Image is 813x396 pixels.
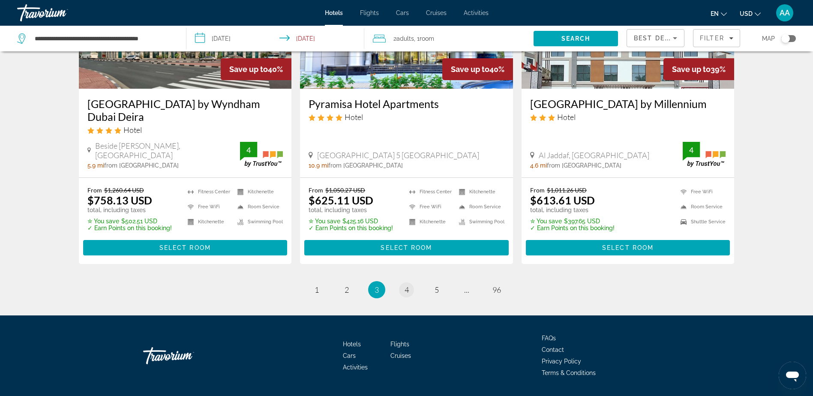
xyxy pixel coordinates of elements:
span: Select Room [381,244,432,251]
ins: $613.61 USD [530,194,595,207]
nav: Pagination [79,281,735,298]
span: USD [740,10,753,17]
span: Search [561,35,591,42]
li: Swimming Pool [455,216,504,227]
li: Kitchenette [455,186,504,197]
div: 4 [683,145,700,155]
span: 10.9 mi [309,162,328,169]
span: Save up to [229,65,268,74]
li: Kitchenette [183,216,233,227]
a: Select Room [526,242,730,251]
a: Terms & Conditions [542,369,596,376]
span: Best Deals [634,35,678,42]
p: total, including taxes [530,207,615,213]
span: Adults [396,35,414,42]
span: 96 [492,285,501,294]
button: Toggle map [775,35,796,42]
span: Hotel [557,112,576,122]
span: en [711,10,719,17]
a: Activities [464,9,489,16]
span: , 1 [414,33,434,45]
button: User Menu [774,4,796,22]
span: 4 [405,285,409,294]
iframe: Button to launch messaging window [779,362,806,389]
div: 4 star Hotel [87,125,283,135]
del: $1,050.27 USD [325,186,365,194]
h3: [GEOGRAPHIC_DATA] by Millennium [530,97,726,110]
button: Select Room [526,240,730,255]
span: 2 [393,33,414,45]
p: $397.65 USD [530,218,615,225]
div: 39% [663,58,734,80]
button: Select check in and out date [186,26,364,51]
span: Beside [PERSON_NAME], [GEOGRAPHIC_DATA] [95,141,240,160]
span: Room [420,35,434,42]
li: Room Service [676,201,726,212]
span: from [GEOGRAPHIC_DATA] [328,162,403,169]
button: Travelers: 2 adults, 0 children [364,26,534,51]
li: Fitness Center [183,186,233,197]
span: From [530,186,545,194]
span: 2 [345,285,349,294]
a: Cars [396,9,409,16]
span: From [87,186,102,194]
a: Privacy Policy [542,358,581,365]
span: from [GEOGRAPHIC_DATA] [547,162,621,169]
li: Free WiFi [676,186,726,197]
span: Select Room [159,244,211,251]
li: Free WiFi [183,201,233,212]
li: Room Service [455,201,504,212]
a: [GEOGRAPHIC_DATA] by Wyndham Dubai Deira [87,97,283,123]
li: Fitness Center [405,186,455,197]
p: ✓ Earn Points on this booking! [309,225,393,231]
span: AA [780,9,790,17]
span: ✮ You save [530,218,562,225]
span: Select Room [602,244,654,251]
p: ✓ Earn Points on this booking! [530,225,615,231]
span: Filter [700,35,724,42]
li: Free WiFi [405,201,455,212]
span: from [GEOGRAPHIC_DATA] [104,162,179,169]
a: Pyramisa Hotel Apartments [309,97,504,110]
button: Search [534,31,618,46]
span: Activities [343,364,368,371]
li: Swimming Pool [233,216,283,227]
li: Kitchenette [233,186,283,197]
a: Cruises [426,9,447,16]
a: Contact [542,346,564,353]
ins: $625.11 USD [309,194,373,207]
p: ✓ Earn Points on this booking! [87,225,172,231]
p: total, including taxes [309,207,393,213]
span: [GEOGRAPHIC_DATA] 5 [GEOGRAPHIC_DATA] [317,150,479,160]
span: ✮ You save [309,218,340,225]
mat-select: Sort by [634,33,677,43]
span: FAQs [542,335,556,342]
a: Hotels [325,9,343,16]
span: Save up to [672,65,711,74]
span: 5 [435,285,439,294]
button: Change currency [740,7,761,20]
span: Cruises [390,352,411,359]
span: Hotel [123,125,142,135]
a: Hotels [343,341,361,348]
a: Flights [360,9,379,16]
span: 4.6 mi [530,162,547,169]
span: Map [762,33,775,45]
p: total, including taxes [87,207,172,213]
span: From [309,186,323,194]
div: 4 [240,145,257,155]
a: Flights [390,341,409,348]
button: Select Room [83,240,288,255]
p: $502.51 USD [87,218,172,225]
li: Kitchenette [405,216,455,227]
ins: $758.13 USD [87,194,152,207]
a: Cars [343,352,356,359]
